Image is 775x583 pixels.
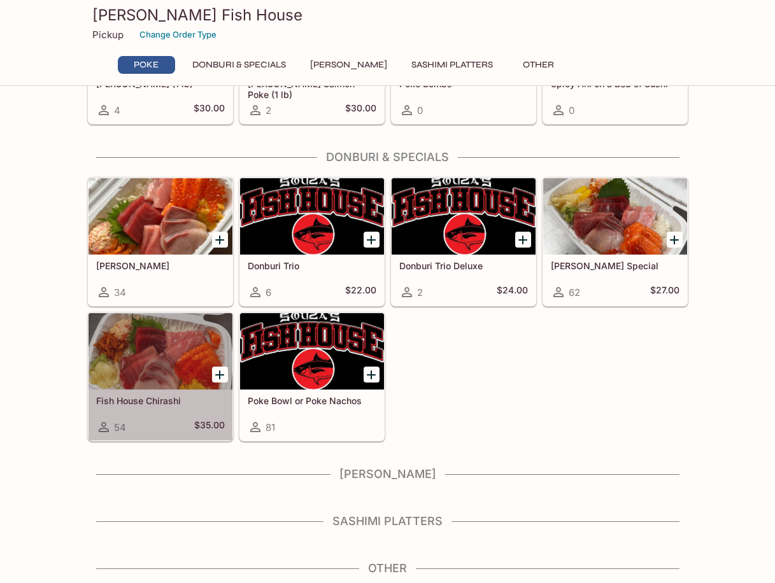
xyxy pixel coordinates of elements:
div: Poke Bowl or Poke Nachos [240,313,384,390]
button: [PERSON_NAME] [303,56,394,74]
h4: Other [87,561,688,575]
a: [PERSON_NAME]34 [88,178,233,306]
h5: $35.00 [194,419,225,435]
h4: Donburi & Specials [87,150,688,164]
h5: $30.00 [194,102,225,118]
button: Add Sashimi Donburis [212,232,228,248]
span: 62 [569,286,580,299]
h4: Sashimi Platters [87,514,688,528]
span: 0 [569,104,574,116]
h5: [PERSON_NAME] Special [551,260,679,271]
a: [PERSON_NAME] Special62$27.00 [543,178,688,306]
h5: [PERSON_NAME] Salmon Poke (1 lb) [248,78,376,99]
button: Poke [118,56,175,74]
button: Add Donburi Trio Deluxe [515,232,531,248]
button: Sashimi Platters [404,56,500,74]
button: Change Order Type [134,25,222,45]
div: Souza Special [543,178,687,255]
button: Add Poke Bowl or Poke Nachos [364,367,380,383]
span: 2 [417,286,423,299]
p: Pickup [92,29,124,41]
span: 6 [266,286,271,299]
h5: Donburi Trio [248,260,376,271]
h5: $27.00 [650,284,679,300]
h4: [PERSON_NAME] [87,467,688,481]
h5: $22.00 [345,284,376,300]
button: Other [510,56,567,74]
h5: Fish House Chirashi [96,395,225,406]
button: Add Souza Special [667,232,683,248]
h5: $30.00 [345,102,376,118]
span: 4 [114,104,120,116]
button: Add Fish House Chirashi [212,367,228,383]
span: 81 [266,421,275,433]
h5: $24.00 [497,284,528,300]
span: 34 [114,286,126,299]
h5: Donburi Trio Deluxe [399,260,528,271]
span: 2 [266,104,271,116]
h5: [PERSON_NAME] [96,260,225,271]
a: Donburi Trio Deluxe2$24.00 [391,178,536,306]
div: Fish House Chirashi [89,313,232,390]
h5: Poke Bowl or Poke Nachos [248,395,376,406]
span: 54 [114,421,126,433]
button: Add Donburi Trio [364,232,380,248]
a: Poke Bowl or Poke Nachos81 [239,313,385,441]
span: 0 [417,104,423,116]
div: Sashimi Donburis [89,178,232,255]
button: Donburi & Specials [185,56,293,74]
a: Donburi Trio6$22.00 [239,178,385,306]
div: Donburi Trio [240,178,384,255]
div: Donburi Trio Deluxe [392,178,536,255]
a: Fish House Chirashi54$35.00 [88,313,233,441]
h3: [PERSON_NAME] Fish House [92,5,683,25]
